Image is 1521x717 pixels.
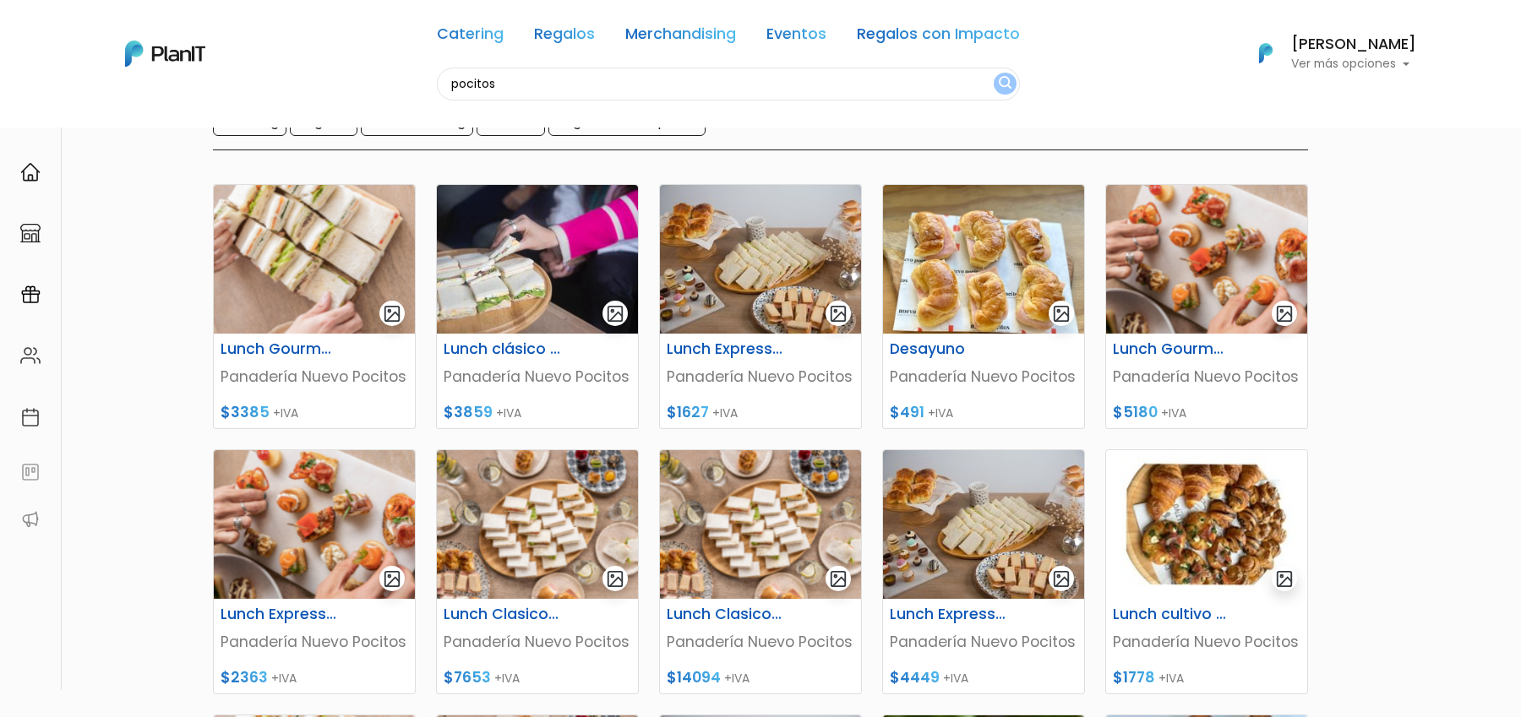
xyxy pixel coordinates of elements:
[1103,340,1241,358] h6: Lunch Gourmet para 8 Personas
[890,667,940,687] span: $4449
[213,449,416,694] a: gallery-light Lunch Express 8 personas Panadería Nuevo Pocitos $2363 +IVA
[667,667,721,687] span: $14094
[221,667,268,687] span: $2363
[1103,606,1241,623] h6: Lunch cultivo para 5 personas
[20,407,41,427] img: calendar-87d922413cdce8b2cf7b7f5f62616a5cf9e4887200fb71536465627b3292af00.svg
[1113,366,1300,388] p: Panadería Nuevo Pocitos
[214,450,415,599] img: thumb_Captura_de_pantalla_2025-07-25_105508.png
[1113,631,1300,653] p: Panadería Nuevo Pocitos
[20,345,41,366] img: people-662611757002400ad9ed0e3c099ab2801c6687ba6c219adb57efc949bc21e19d.svg
[659,449,862,694] a: gallery-light Lunch Clasico para 30 personas Panadería Nuevo Pocitos $14094 +IVA
[433,340,572,358] h6: Lunch clásico 8 personas
[59,155,282,211] p: Ya probaste PlanitGO? Vas a poder automatizarlas acciones de todo el año. Escribinos para saber más!
[1106,450,1307,599] img: thumb_2000___2000-Photoroom__1_.jpg
[1106,185,1307,334] img: thumb_Captura_de_pantalla_2025-07-25_105508.png
[882,449,1085,694] a: gallery-light Lunch Express para 15 personas Panadería Nuevo Pocitos $4449 +IVA
[657,606,795,623] h6: Lunch Clasico para 30 personas
[606,304,625,323] img: gallery-light
[657,340,795,358] h6: Lunch Express 5 personas
[437,185,638,334] img: thumb_WhatsApp_Image_2024-05-07_at_14.22.22__1_.jpeg
[890,631,1077,653] p: Panadería Nuevo Pocitos
[928,405,953,421] span: +IVA
[1113,667,1155,687] span: $1778
[1161,405,1186,421] span: +IVA
[494,670,520,687] span: +IVA
[437,450,638,599] img: thumb_Captura_de_pantalla_2025-07-25_105912.png
[136,101,170,135] img: user_04fe99587a33b9844688ac17b531be2b.png
[273,405,298,421] span: +IVA
[712,405,738,421] span: +IVA
[1113,402,1158,422] span: $5180
[444,631,631,653] p: Panadería Nuevo Pocitos
[214,185,415,334] img: thumb_Captura_de_pantalla_2025-07-25_110102.png
[880,606,1018,623] h6: Lunch Express para 15 personas
[1247,35,1284,72] img: PlanIt Logo
[660,185,861,334] img: thumb_WhatsApp_Image_2024-05-07_at_13.48.22.jpeg
[88,257,258,274] span: ¡Escríbenos!
[210,606,349,623] h6: Lunch Express 8 personas
[444,667,491,687] span: $7653
[437,27,504,47] a: Catering
[880,340,1018,358] h6: Desayuno
[1158,670,1184,687] span: +IVA
[1052,569,1071,589] img: gallery-light
[271,670,297,687] span: +IVA
[1291,58,1416,70] p: Ver más opciones
[59,137,108,151] strong: PLAN IT
[667,402,709,422] span: $1627
[262,128,287,154] i: keyboard_arrow_down
[534,27,595,47] a: Regalos
[660,450,861,599] img: thumb_Captura_de_pantalla_2025-07-25_105912.png
[857,27,1020,47] a: Regalos con Impacto
[1275,304,1295,323] img: gallery-light
[20,162,41,182] img: home-e721727adea9d79c4d83392d1f703f7f8bce08238fde08b1acbfd93340b81755.svg
[890,402,924,422] span: $491
[444,366,631,388] p: Panadería Nuevo Pocitos
[496,405,521,421] span: +IVA
[213,184,416,429] a: gallery-light Lunch Gourmet para 5 Personas Panadería Nuevo Pocitos $3385 +IVA
[1105,449,1308,694] a: gallery-light Lunch cultivo para 5 personas Panadería Nuevo Pocitos $1778 +IVA
[606,569,625,589] img: gallery-light
[125,41,205,67] img: PlanIt Logo
[210,340,349,358] h6: Lunch Gourmet para 5 Personas
[258,253,287,274] i: insert_emoticon
[829,304,848,323] img: gallery-light
[287,253,321,274] i: send
[20,223,41,243] img: marketplace-4ceaa7011d94191e9ded77b95e3339b90024bf715f7c57f8cf31f2d8c509eaba.svg
[383,569,402,589] img: gallery-light
[724,670,750,687] span: +IVA
[436,184,639,429] a: gallery-light Lunch clásico 8 personas Panadería Nuevo Pocitos $3859 +IVA
[383,304,402,323] img: gallery-light
[659,184,862,429] a: gallery-light Lunch Express 5 personas Panadería Nuevo Pocitos $1627 +IVA
[437,68,1020,100] input: Buscá regalos, desayunos, y más
[1052,304,1071,323] img: gallery-light
[667,366,854,388] p: Panadería Nuevo Pocitos
[1237,31,1416,75] button: PlanIt Logo [PERSON_NAME] Ver más opciones
[890,366,1077,388] p: Panadería Nuevo Pocitos
[20,285,41,305] img: campaigns-02234683943229c281be62815700db0a1741e53638e28bf9629b52c665b00959.svg
[44,118,297,225] div: PLAN IT Ya probaste PlanitGO? Vas a poder automatizarlas acciones de todo el año. Escribinos para...
[20,509,41,530] img: partners-52edf745621dab592f3b2c58e3bca9d71375a7ef29c3b500c9f145b62cc070d4.svg
[153,84,187,118] img: user_d58e13f531133c46cb30575f4d864daf.jpeg
[170,101,204,135] span: J
[625,27,736,47] a: Merchandising
[433,606,572,623] h6: Lunch Clasico para 15 personas
[1291,37,1416,52] h6: [PERSON_NAME]
[882,184,1085,429] a: gallery-light Desayuno Panadería Nuevo Pocitos $491 +IVA
[999,76,1011,92] img: search_button-432b6d5273f82d61273b3651a40e1bd1b912527efae98b1b7a1b2c0702e16a8d.svg
[20,462,41,482] img: feedback-78b5a0c8f98aac82b08bfc38622c3050aee476f2c9584af64705fc4e61158814.svg
[829,569,848,589] img: gallery-light
[667,631,854,653] p: Panadería Nuevo Pocitos
[883,450,1084,599] img: thumb_WhatsApp_Image_2024-05-07_at_13.48.22.jpeg
[44,101,297,135] div: J
[444,402,493,422] span: $3859
[221,631,408,653] p: Panadería Nuevo Pocitos
[1105,184,1308,429] a: gallery-light Lunch Gourmet para 8 Personas Panadería Nuevo Pocitos $5180 +IVA
[1275,569,1295,589] img: gallery-light
[221,402,270,422] span: $3385
[221,366,408,388] p: Panadería Nuevo Pocitos
[436,449,639,694] a: gallery-light Lunch Clasico para 15 personas Panadería Nuevo Pocitos $7653 +IVA
[766,27,826,47] a: Eventos
[943,670,968,687] span: +IVA
[883,185,1084,334] img: thumb_Captura_de_pantalla_2023-07-17_151714.jpg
